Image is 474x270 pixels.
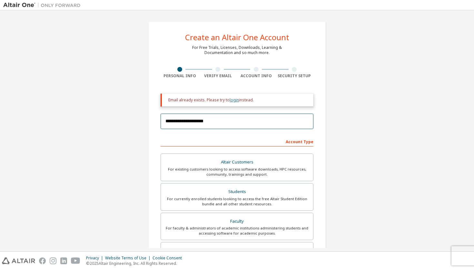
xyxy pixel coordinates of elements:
[165,187,309,196] div: Students
[275,73,314,79] div: Security Setup
[165,196,309,207] div: For currently enrolled students looking to access the free Altair Student Edition bundle and all ...
[185,33,289,41] div: Create an Altair One Account
[71,257,80,264] img: youtube.svg
[165,167,309,177] div: For existing customers looking to access software downloads, HPC resources, community, trainings ...
[237,73,275,79] div: Account Info
[199,73,237,79] div: Verify Email
[230,97,239,103] a: login
[168,98,308,103] div: Email already exists. Please try to instead.
[50,257,56,264] img: instagram.svg
[2,257,35,264] img: altair_logo.svg
[161,73,199,79] div: Personal Info
[165,217,309,226] div: Faculty
[153,256,186,261] div: Cookie Consent
[86,261,186,266] p: © 2025 Altair Engineering, Inc. All Rights Reserved.
[161,136,313,146] div: Account Type
[3,2,84,8] img: Altair One
[39,257,46,264] img: facebook.svg
[165,226,309,236] div: For faculty & administrators of academic institutions administering students and accessing softwa...
[165,246,309,255] div: Everyone else
[165,158,309,167] div: Altair Customers
[192,45,282,55] div: For Free Trials, Licenses, Downloads, Learning & Documentation and so much more.
[60,257,67,264] img: linkedin.svg
[86,256,105,261] div: Privacy
[105,256,153,261] div: Website Terms of Use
